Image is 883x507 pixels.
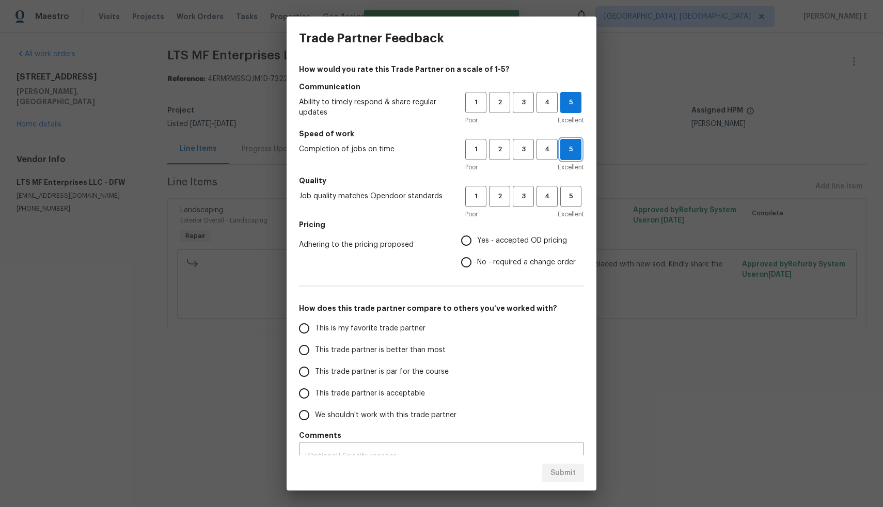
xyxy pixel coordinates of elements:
h5: Speed of work [299,129,584,139]
h5: Communication [299,82,584,92]
span: 5 [561,144,581,155]
button: 1 [465,92,486,113]
button: 2 [489,139,510,160]
span: No - required a change order [477,257,576,268]
button: 4 [537,186,558,207]
span: 3 [514,97,533,108]
span: 5 [561,97,581,108]
span: Yes - accepted OD pricing [477,235,567,246]
button: 4 [537,139,558,160]
span: 2 [490,144,509,155]
span: Poor [465,115,478,125]
span: 2 [490,191,509,202]
button: 3 [513,139,534,160]
span: This trade partner is acceptable [315,388,425,399]
button: 1 [465,139,486,160]
span: Adhering to the pricing proposed [299,240,445,250]
button: 5 [560,139,581,160]
span: Excellent [558,209,584,219]
button: 3 [513,92,534,113]
span: 5 [561,191,580,202]
button: 1 [465,186,486,207]
span: 4 [538,97,557,108]
span: 3 [514,144,533,155]
span: This trade partner is better than most [315,345,446,356]
button: 3 [513,186,534,207]
h5: Quality [299,176,584,186]
span: 4 [538,191,557,202]
button: 2 [489,186,510,207]
span: Poor [465,209,478,219]
h5: How does this trade partner compare to others you’ve worked with? [299,303,584,313]
span: Poor [465,162,478,172]
span: 1 [466,191,485,202]
button: 2 [489,92,510,113]
span: Job quality matches Opendoor standards [299,191,449,201]
span: Excellent [558,115,584,125]
span: We shouldn't work with this trade partner [315,410,456,421]
span: 1 [466,144,485,155]
button: 5 [560,92,581,113]
span: 3 [514,191,533,202]
h5: Pricing [299,219,584,230]
button: 4 [537,92,558,113]
div: Pricing [461,230,584,273]
span: This is my favorite trade partner [315,323,425,334]
h3: Trade Partner Feedback [299,31,444,45]
span: Ability to timely respond & share regular updates [299,97,449,118]
span: 2 [490,97,509,108]
button: 5 [560,186,581,207]
span: 4 [538,144,557,155]
span: Completion of jobs on time [299,144,449,154]
span: 1 [466,97,485,108]
span: Excellent [558,162,584,172]
h5: Comments [299,430,584,440]
div: How does this trade partner compare to others you’ve worked with? [299,318,584,426]
span: This trade partner is par for the course [315,367,449,377]
h4: How would you rate this Trade Partner on a scale of 1-5? [299,64,584,74]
